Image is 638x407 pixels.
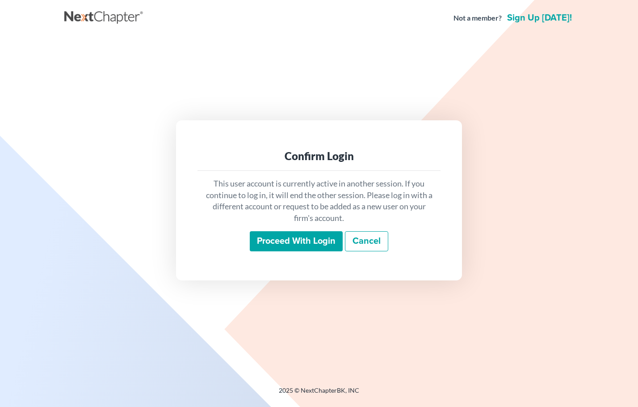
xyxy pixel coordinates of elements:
input: Proceed with login [250,231,343,252]
div: 2025 © NextChapterBK, INC [64,386,574,402]
div: Confirm Login [205,149,433,163]
a: Sign up [DATE]! [505,13,574,22]
strong: Not a member? [453,13,502,23]
p: This user account is currently active in another session. If you continue to log in, it will end ... [205,178,433,224]
a: Cancel [345,231,388,252]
